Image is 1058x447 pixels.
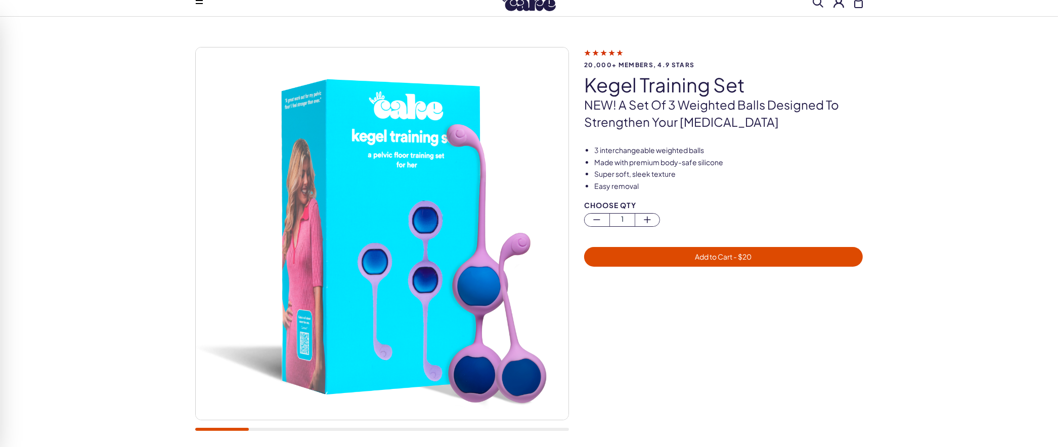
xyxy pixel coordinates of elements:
div: Choose Qty [584,202,863,209]
li: Easy removal [594,181,863,191]
span: Add to Cart [695,252,752,261]
li: 3 interchangeable weighted balls [594,145,863,156]
p: NEW! A set of 3 weighted balls designed to strengthen your [MEDICAL_DATA] [584,96,863,130]
span: - $ 20 [733,252,752,261]
button: Add to Cart - $20 [584,247,863,267]
span: 20,000+ members, 4.9 stars [584,62,863,68]
img: Kegel Training Set [196,47,568,420]
a: 20,000+ members, 4.9 stars [584,48,863,68]
li: Super soft, sleek texture [594,169,863,179]
h1: Kegel Training Set [584,74,863,95]
span: 1 [610,214,635,225]
li: Made with premium body-safe silicone [594,158,863,168]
